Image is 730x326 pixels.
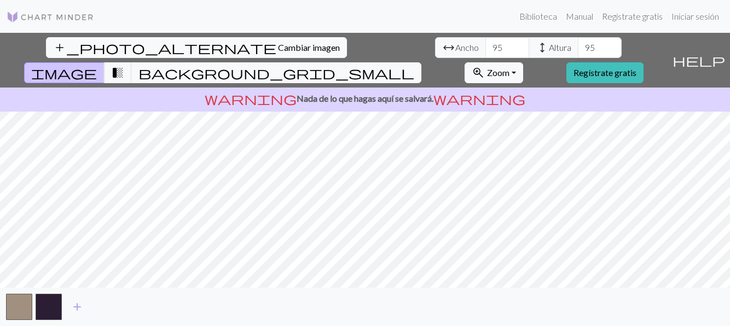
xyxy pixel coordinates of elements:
span: arrow_range [442,40,455,55]
button: Zoom [465,62,523,83]
span: transition_fade [111,65,124,80]
img: Logo [7,10,94,24]
span: height [536,40,549,55]
span: Altura [549,41,571,54]
span: add_photo_alternate [53,40,276,55]
span: warning [433,91,525,106]
span: Zoom [487,67,509,78]
a: Iniciar sesión [667,5,723,27]
span: help [673,53,725,68]
a: Manual [561,5,598,27]
button: Help [668,33,730,88]
span: background_grid_small [138,65,414,80]
span: Cambiar imagen [278,42,340,53]
span: image [31,65,97,80]
span: warning [205,91,297,106]
a: Regístrate gratis [566,62,644,83]
a: Biblioteca [515,5,561,27]
button: Cambiar imagen [46,37,347,58]
span: add [71,299,84,315]
button: Add color [63,296,91,317]
a: Regístrate gratis [598,5,667,27]
p: Nada de lo que hagas aquí se salvará. [4,92,726,105]
span: zoom_in [472,65,485,80]
span: Ancho [455,41,479,54]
